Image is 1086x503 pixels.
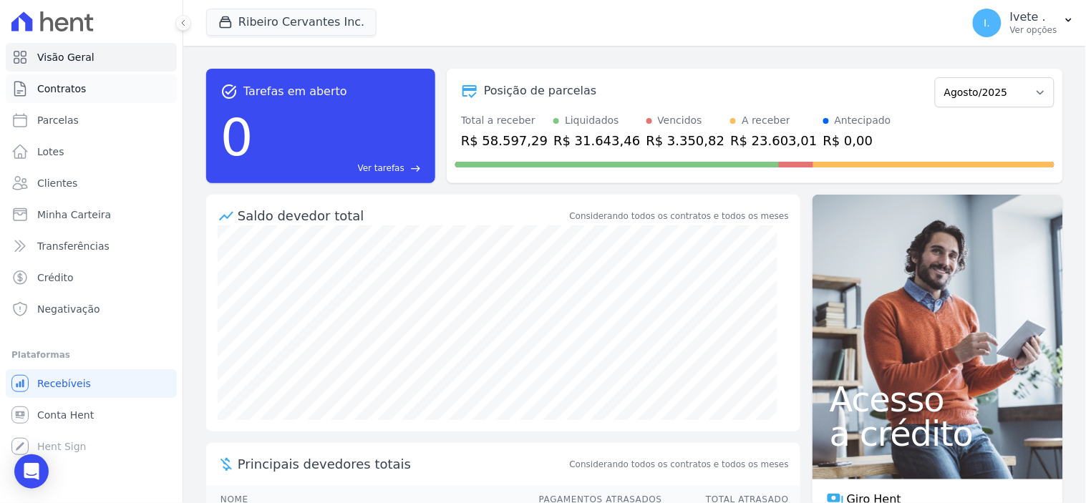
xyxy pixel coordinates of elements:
span: task_alt [220,83,238,100]
span: Ver tarefas [358,162,404,175]
div: Considerando todos os contratos e todos os meses [570,210,789,223]
div: 0 [220,100,253,175]
div: Saldo devedor total [238,206,567,225]
span: Contratos [37,82,86,96]
a: Minha Carteira [6,200,177,229]
div: Open Intercom Messenger [14,454,49,489]
a: Lotes [6,137,177,166]
a: Parcelas [6,106,177,135]
div: Posição de parcelas [484,82,597,99]
div: Liquidados [565,113,619,128]
div: R$ 3.350,82 [646,131,725,150]
div: R$ 31.643,46 [553,131,640,150]
span: Tarefas em aberto [243,83,347,100]
div: Antecipado [835,113,891,128]
span: Considerando todos os contratos e todos os meses [570,458,789,471]
div: R$ 23.603,01 [730,131,817,150]
a: Conta Hent [6,401,177,429]
a: Ver tarefas east [259,162,421,175]
span: Recebíveis [37,376,91,391]
p: Ver opções [1010,24,1057,36]
div: Plataformas [11,346,171,363]
span: Visão Geral [37,50,94,64]
a: Transferências [6,232,177,260]
div: Vencidos [658,113,702,128]
button: I. Ivete . Ver opções [961,3,1086,43]
a: Recebíveis [6,369,177,398]
span: Lotes [37,145,64,159]
div: Total a receber [461,113,548,128]
div: A receber [742,113,790,128]
a: Clientes [6,169,177,197]
a: Visão Geral [6,43,177,72]
span: Transferências [37,239,110,253]
span: Principais devedores totais [238,454,567,474]
span: Clientes [37,176,77,190]
a: Crédito [6,263,177,292]
button: Ribeiro Cervantes Inc. [206,9,377,36]
span: Acesso [830,382,1046,416]
div: R$ 0,00 [823,131,891,150]
span: east [410,163,421,174]
a: Contratos [6,74,177,103]
span: Crédito [37,270,74,285]
p: Ivete . [1010,10,1057,24]
span: Conta Hent [37,408,94,422]
span: I. [984,18,991,28]
span: Minha Carteira [37,207,111,222]
div: R$ 58.597,29 [461,131,548,150]
span: Negativação [37,302,100,316]
span: Parcelas [37,113,79,127]
span: a crédito [830,416,1046,451]
a: Negativação [6,295,177,323]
